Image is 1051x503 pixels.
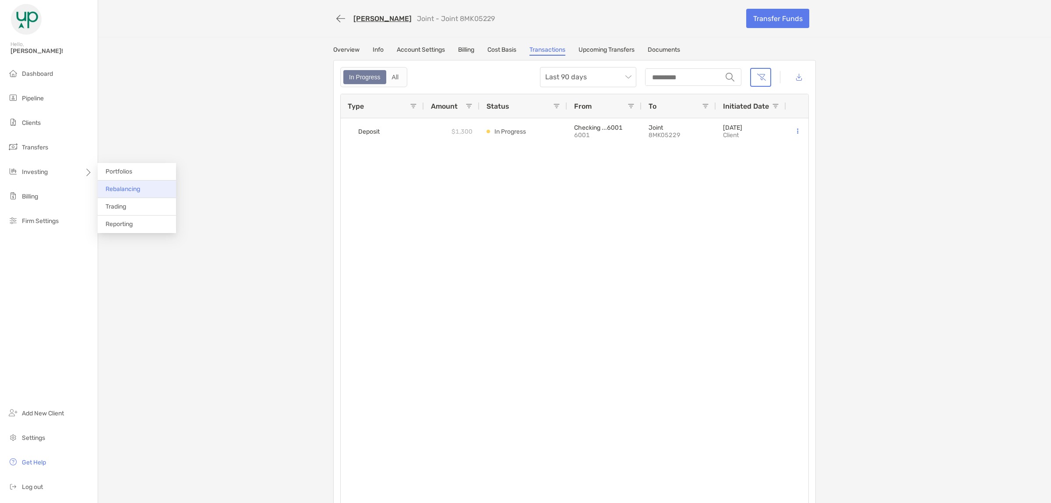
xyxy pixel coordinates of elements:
span: Type [348,102,364,110]
span: Status [487,102,509,110]
a: Transfer Funds [746,9,809,28]
button: Clear filters [750,68,771,87]
a: Info [373,46,384,56]
p: $1,300 [451,126,473,137]
span: Get Help [22,459,46,466]
a: Overview [333,46,360,56]
span: Investing [22,168,48,176]
img: pipeline icon [8,92,18,103]
img: dashboard icon [8,68,18,78]
a: [PERSON_NAME] [353,14,412,23]
span: Pipeline [22,95,44,102]
img: Zoe Logo [11,4,42,35]
img: clients icon [8,117,18,128]
span: Log out [22,483,43,491]
span: Settings [22,434,45,442]
span: Add New Client [22,410,64,417]
p: 6001 [574,131,635,139]
img: logout icon [8,481,18,492]
span: Reporting [106,220,133,228]
span: Trading [106,203,126,210]
p: [DATE] [723,124,742,131]
span: Transfers [22,144,48,151]
p: Checking ...6001 [574,124,635,131]
p: 8MK05229 [649,131,709,139]
span: Initiated Date [723,102,769,110]
span: Billing [22,193,38,200]
span: Portfolios [106,168,132,175]
img: firm-settings icon [8,215,18,226]
span: Last 90 days [545,67,631,87]
img: add_new_client icon [8,407,18,418]
div: All [387,71,404,83]
div: segmented control [340,67,407,87]
a: Transactions [529,46,565,56]
img: get-help icon [8,457,18,467]
a: Billing [458,46,474,56]
a: Upcoming Transfers [578,46,635,56]
img: investing icon [8,166,18,177]
span: Dashboard [22,70,53,78]
img: settings icon [8,432,18,443]
img: billing icon [8,191,18,201]
p: Joint [649,124,709,131]
span: Firm Settings [22,217,59,225]
span: Rebalancing [106,185,140,193]
span: [PERSON_NAME]! [11,47,92,55]
p: Joint - Joint 8MK05229 [417,14,495,23]
p: In Progress [494,126,526,137]
img: transfers icon [8,142,18,152]
span: Deposit [358,124,380,139]
a: Account Settings [397,46,445,56]
a: Cost Basis [487,46,516,56]
span: Amount [431,102,458,110]
span: To [649,102,656,110]
p: client [723,131,742,139]
img: input icon [726,73,734,81]
span: From [574,102,592,110]
a: Documents [648,46,680,56]
div: In Progress [344,71,385,83]
span: Clients [22,119,41,127]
